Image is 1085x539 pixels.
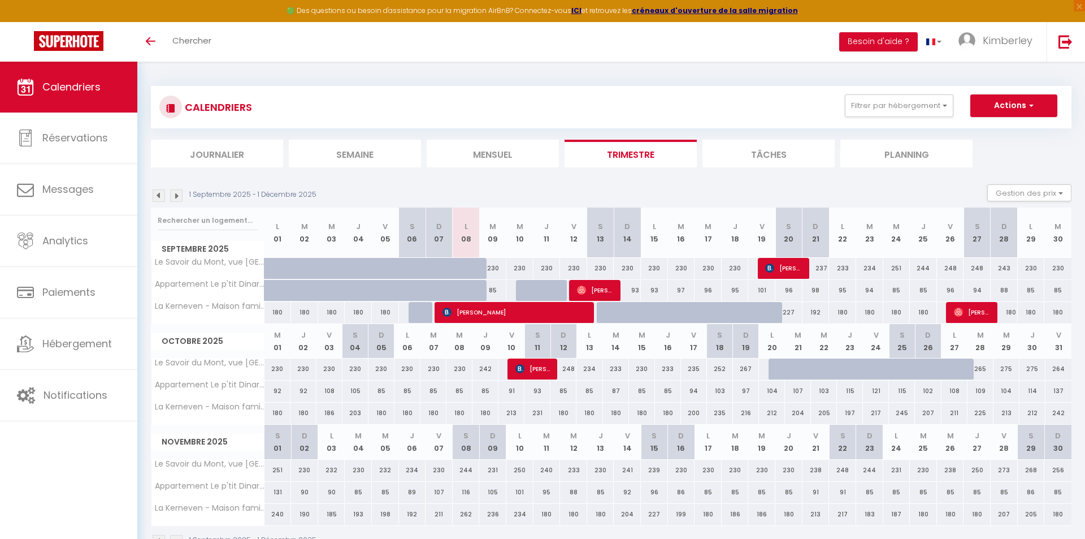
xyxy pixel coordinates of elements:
[840,140,973,167] li: Planning
[603,359,629,380] div: 233
[910,280,937,301] div: 85
[533,258,561,279] div: 230
[533,208,561,258] th: 11
[1018,258,1045,279] div: 230
[498,403,524,424] div: 213
[153,359,266,367] span: Le Savoir du Mont, vue [GEOGRAPHIC_DATA]
[509,330,514,340] abbr: V
[863,324,889,359] th: 24
[264,359,290,380] div: 230
[1001,221,1007,232] abbr: D
[301,330,306,340] abbr: J
[655,359,681,380] div: 233
[498,324,524,359] th: 10
[291,302,318,323] div: 180
[759,221,765,232] abbr: V
[290,359,316,380] div: 230
[629,381,655,402] div: 85
[1019,381,1045,402] div: 114
[785,403,811,424] div: 204
[420,381,446,402] div: 85
[655,324,681,359] th: 16
[1044,280,1071,301] div: 85
[641,208,668,258] th: 15
[1003,330,1010,340] abbr: M
[316,403,342,424] div: 186
[775,208,802,258] th: 20
[345,302,372,323] div: 180
[420,403,446,424] div: 180
[430,330,437,340] abbr: M
[506,258,533,279] div: 230
[34,31,103,51] img: Super Booking
[394,359,420,380] div: 230
[394,324,420,359] th: 06
[748,208,775,258] th: 19
[318,302,345,323] div: 180
[759,381,785,402] div: 104
[863,403,889,424] div: 217
[598,221,603,232] abbr: S
[561,330,566,340] abbr: D
[967,381,993,402] div: 109
[950,22,1047,62] a: ... Kimberley
[883,208,910,258] th: 24
[641,280,668,301] div: 93
[345,208,372,258] th: 04
[624,221,630,232] abbr: D
[1054,221,1061,232] abbr: M
[829,280,856,301] div: 95
[489,221,496,232] abbr: M
[668,208,695,258] th: 16
[733,359,759,380] div: 267
[632,6,798,15] strong: créneaux d'ouverture de la salle migration
[668,280,695,301] div: 97
[164,22,220,62] a: Chercher
[733,381,759,402] div: 97
[915,381,941,402] div: 102
[479,208,506,258] th: 09
[707,403,733,424] div: 235
[472,403,498,424] div: 180
[993,324,1019,359] th: 29
[264,302,292,323] div: 180
[189,189,316,200] p: 1 Septembre 2025 - 1 Décembre 2025
[866,221,873,232] abbr: M
[316,359,342,380] div: 230
[691,330,696,340] abbr: V
[453,208,480,258] th: 08
[889,324,915,359] th: 25
[889,381,915,402] div: 115
[705,221,711,232] abbr: M
[748,280,775,301] div: 101
[316,324,342,359] th: 03
[479,258,506,279] div: 230
[629,324,655,359] th: 15
[42,80,101,94] span: Calendriers
[629,359,655,380] div: 230
[837,324,863,359] th: 23
[802,280,830,301] div: 98
[576,324,602,359] th: 13
[614,280,641,301] div: 93
[472,381,498,402] div: 85
[368,324,394,359] th: 05
[290,324,316,359] th: 02
[446,403,472,424] div: 180
[941,324,967,359] th: 27
[544,221,549,232] abbr: J
[991,302,1018,323] div: 180
[342,403,368,424] div: 203
[560,208,587,258] th: 12
[571,6,581,15] a: ICI
[839,32,918,51] button: Besoin d'aide ?
[342,324,368,359] th: 04
[910,208,937,258] th: 25
[1044,208,1071,258] th: 30
[456,330,463,340] abbr: M
[151,241,264,257] span: Septembre 2025
[775,302,802,323] div: 227
[811,324,837,359] th: 22
[498,381,524,402] div: 91
[889,403,915,424] div: 245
